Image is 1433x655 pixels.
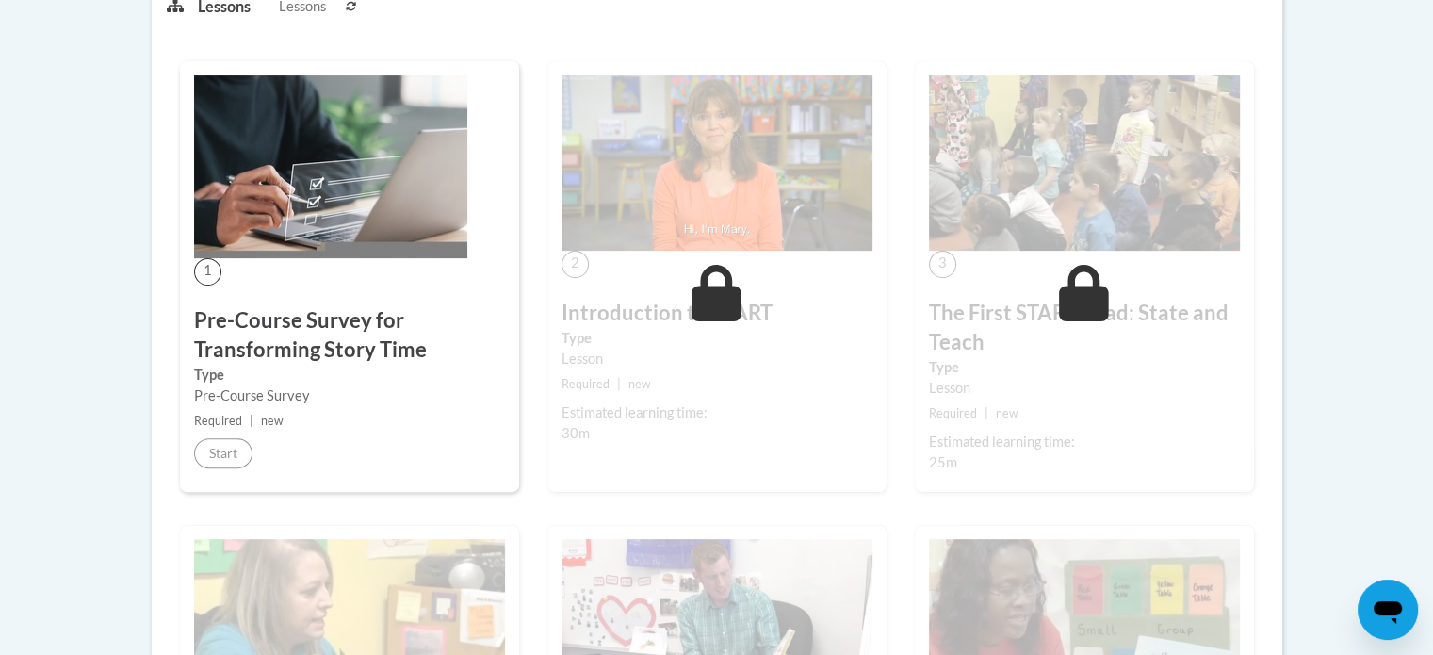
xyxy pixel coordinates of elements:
span: 30m [562,425,590,441]
span: 3 [929,251,956,278]
img: Course Image [929,75,1240,251]
span: | [617,377,621,391]
span: new [628,377,651,391]
button: Start [194,438,252,468]
span: Required [929,406,977,420]
label: Type [194,365,505,385]
h3: Pre-Course Survey for Transforming Story Time [194,306,505,365]
span: | [985,406,988,420]
span: Required [562,377,610,391]
span: 2 [562,251,589,278]
label: Type [929,357,1240,378]
img: Course Image [562,75,872,251]
iframe: Button to launch messaging window [1358,580,1418,640]
div: Estimated learning time: [929,432,1240,452]
div: Lesson [562,349,872,369]
img: Course Image [194,75,467,258]
span: new [261,414,284,428]
div: Estimated learning time: [562,402,872,423]
span: new [996,406,1018,420]
h3: The First START Read: State and Teach [929,299,1240,357]
div: Pre-Course Survey [194,385,505,406]
label: Type [562,328,872,349]
span: | [250,414,253,428]
span: Required [194,414,242,428]
span: 25m [929,454,957,470]
div: Lesson [929,378,1240,399]
h3: Introduction to START [562,299,872,328]
span: 1 [194,258,221,286]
